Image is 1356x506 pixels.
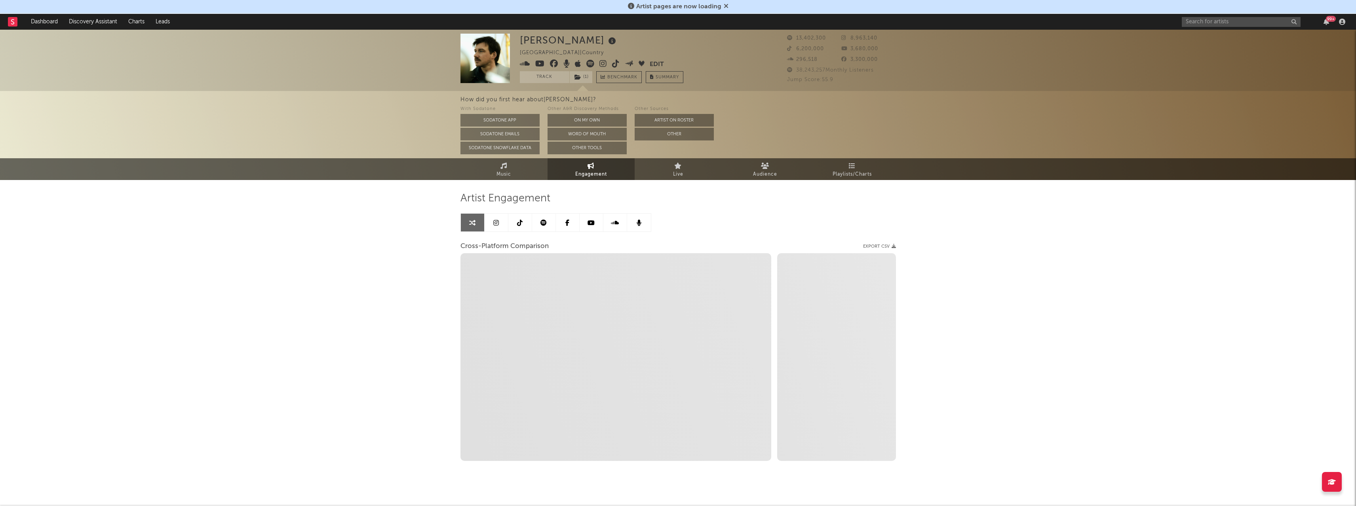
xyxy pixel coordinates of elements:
[496,170,511,179] span: Music
[63,14,123,30] a: Discovery Assistant
[548,142,627,154] button: Other Tools
[570,71,592,83] button: (1)
[635,128,714,140] button: Other
[635,104,714,114] div: Other Sources
[520,71,569,83] button: Track
[575,170,607,179] span: Engagement
[150,14,175,30] a: Leads
[841,36,877,41] span: 8,963,140
[787,46,824,51] span: 6,200,000
[520,48,613,58] div: [GEOGRAPHIC_DATA] | Country
[787,36,826,41] span: 13,402,300
[841,57,878,62] span: 3,300,000
[722,158,809,180] a: Audience
[460,128,540,140] button: Sodatone Emails
[460,194,550,203] span: Artist Engagement
[569,71,593,83] span: ( 1 )
[724,4,728,10] span: Dismiss
[607,73,637,82] span: Benchmark
[635,114,714,127] button: Artist on Roster
[635,158,722,180] a: Live
[548,128,627,140] button: Word Of Mouth
[520,34,618,47] div: [PERSON_NAME]
[787,57,818,62] span: 296,518
[548,114,627,127] button: On My Own
[596,71,642,83] a: Benchmark
[460,142,540,154] button: Sodatone Snowflake Data
[123,14,150,30] a: Charts
[636,4,721,10] span: Artist pages are now loading
[1326,16,1336,22] div: 99 +
[548,104,627,114] div: Other A&R Discovery Methods
[646,71,683,83] button: Summary
[460,242,549,251] span: Cross-Platform Comparison
[673,170,683,179] span: Live
[460,114,540,127] button: Sodatone App
[650,60,664,70] button: Edit
[1182,17,1301,27] input: Search for artists
[863,244,896,249] button: Export CSV
[1324,19,1329,25] button: 99+
[787,68,874,73] span: 38,243,257 Monthly Listeners
[25,14,63,30] a: Dashboard
[548,158,635,180] a: Engagement
[460,104,540,114] div: With Sodatone
[753,170,777,179] span: Audience
[809,158,896,180] a: Playlists/Charts
[460,158,548,180] a: Music
[841,46,878,51] span: 3,680,000
[787,77,833,82] span: Jump Score: 55.9
[656,75,679,80] span: Summary
[833,170,872,179] span: Playlists/Charts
